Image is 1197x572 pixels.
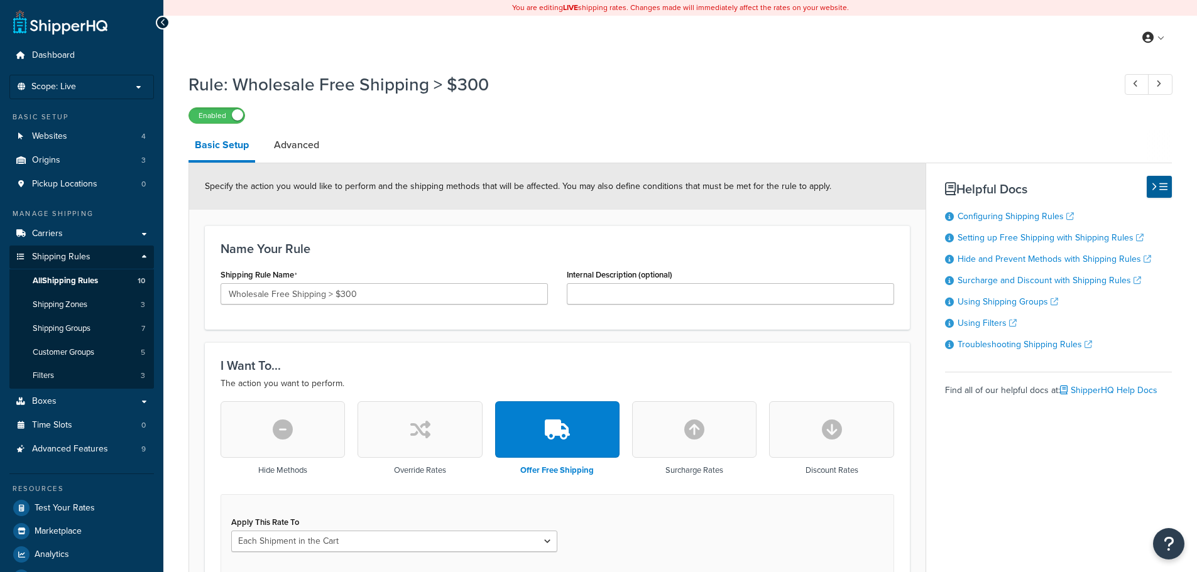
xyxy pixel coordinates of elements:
span: Marketplace [35,526,82,537]
span: Test Your Rates [35,503,95,514]
a: Pickup Locations0 [9,173,154,196]
span: Advanced Features [32,444,108,455]
a: Test Your Rates [9,497,154,519]
h3: Discount Rates [806,466,858,475]
span: 10 [138,276,145,286]
a: Hide and Prevent Methods with Shipping Rules [958,252,1151,266]
button: Hide Help Docs [1147,176,1172,198]
a: Advanced [268,130,325,160]
a: Shipping Zones3 [9,293,154,316]
span: Dashboard [32,50,75,61]
li: Pickup Locations [9,173,154,196]
div: Basic Setup [9,112,154,122]
li: Shipping Rules [9,246,154,389]
span: Boxes [32,396,57,407]
a: Using Filters [958,316,1017,330]
h1: Rule: Wholesale Free Shipping > $300 [189,72,1101,97]
a: Origins3 [9,149,154,172]
span: Origins [32,155,60,166]
a: AllShipping Rules10 [9,269,154,293]
label: Shipping Rule Name [221,270,297,280]
span: 3 [141,155,146,166]
a: Configuring Shipping Rules [958,210,1074,223]
span: Filters [33,370,54,381]
span: Shipping Rules [32,252,90,262]
span: 4 [141,131,146,142]
h3: Override Rates [394,466,446,475]
span: 0 [141,179,146,190]
span: Analytics [35,549,69,560]
span: Specify the action you would like to perform and the shipping methods that will be affected. You ... [205,180,831,193]
span: Scope: Live [31,82,76,92]
span: 9 [141,444,146,455]
a: Time Slots0 [9,414,154,437]
a: Next Record [1148,74,1172,95]
span: 3 [141,299,145,310]
h3: Hide Methods [258,466,307,475]
a: Surcharge and Discount with Shipping Rules [958,274,1141,287]
a: ShipperHQ Help Docs [1060,384,1157,397]
span: Time Slots [32,420,72,431]
span: 0 [141,420,146,431]
li: Filters [9,364,154,387]
h3: Name Your Rule [221,242,894,256]
li: Websites [9,125,154,148]
a: Dashboard [9,44,154,67]
div: Resources [9,483,154,494]
a: Marketplace [9,520,154,542]
span: All Shipping Rules [33,276,98,286]
h3: Offer Free Shipping [520,466,594,475]
label: Internal Description (optional) [567,270,672,279]
a: Shipping Rules [9,246,154,269]
label: Enabled [189,108,244,123]
span: 3 [141,370,145,381]
h3: Surcharge Rates [665,466,723,475]
button: Open Resource Center [1153,528,1184,559]
a: Websites4 [9,125,154,148]
span: Shipping Zones [33,299,87,310]
a: Using Shipping Groups [958,295,1058,308]
span: 7 [141,323,145,334]
a: Filters3 [9,364,154,387]
span: Websites [32,131,67,142]
h3: I Want To... [221,359,894,372]
li: Shipping Zones [9,293,154,316]
label: Apply This Rate To [231,517,299,527]
a: Troubleshooting Shipping Rules [958,338,1092,351]
a: Setting up Free Shipping with Shipping Rules [958,231,1144,244]
h3: Helpful Docs [945,182,1172,196]
span: Shipping Groups [33,323,90,334]
span: Customer Groups [33,347,94,358]
a: Carriers [9,222,154,246]
li: Origins [9,149,154,172]
p: The action you want to perform. [221,376,894,391]
a: Previous Record [1125,74,1149,95]
a: Customer Groups5 [9,341,154,364]
li: Customer Groups [9,341,154,364]
a: Basic Setup [189,130,255,163]
a: Analytics [9,543,154,566]
b: LIVE [563,2,578,13]
span: Carriers [32,229,63,239]
a: Boxes [9,390,154,413]
li: Time Slots [9,414,154,437]
a: Advanced Features9 [9,438,154,461]
div: Manage Shipping [9,208,154,219]
li: Advanced Features [9,438,154,461]
span: Pickup Locations [32,179,97,190]
a: Shipping Groups7 [9,317,154,340]
li: Shipping Groups [9,317,154,340]
span: 5 [141,347,145,358]
div: Find all of our helpful docs at: [945,372,1172,399]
